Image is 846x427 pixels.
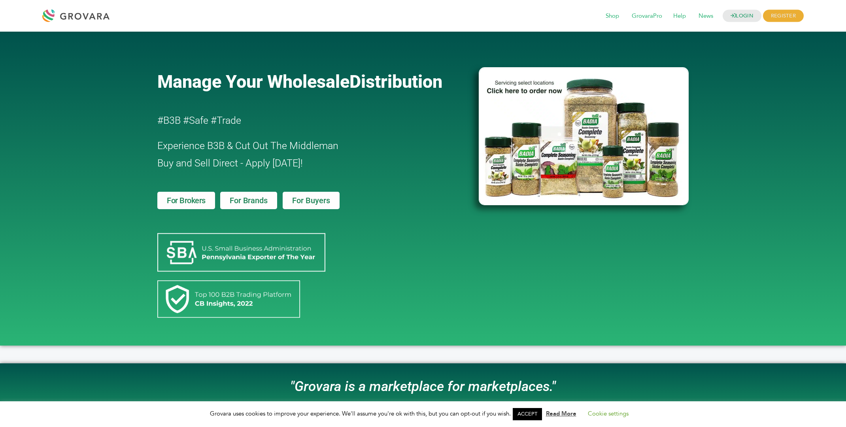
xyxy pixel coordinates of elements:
[210,410,636,418] span: Grovara uses cookies to improve your experience. We'll assume you're ok with this, but you can op...
[157,71,466,92] a: Manage Your WholesaleDistribution
[588,410,629,418] a: Cookie settings
[600,9,625,24] span: Shop
[230,196,267,204] span: For Brands
[693,12,719,21] a: News
[513,408,542,420] a: ACCEPT
[763,10,804,22] span: REGISTER
[693,9,719,24] span: News
[157,112,433,129] h2: #B3B #Safe #Trade
[157,140,338,151] span: Experience B3B & Cut Out The Middleman
[600,12,625,21] a: Shop
[167,196,206,204] span: For Brokers
[349,71,442,92] span: Distribution
[668,9,691,24] span: Help
[157,157,303,169] span: Buy and Sell Direct - Apply [DATE]!
[220,192,277,209] a: For Brands
[626,12,668,21] a: GrovaraPro
[157,192,215,209] a: For Brokers
[290,378,556,395] i: "Grovara is a marketplace for marketplaces."
[157,71,349,92] span: Manage Your Wholesale
[546,410,576,418] a: Read More
[723,10,761,22] a: LOGIN
[668,12,691,21] a: Help
[626,9,668,24] span: GrovaraPro
[292,196,330,204] span: For Buyers
[283,192,340,209] a: For Buyers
